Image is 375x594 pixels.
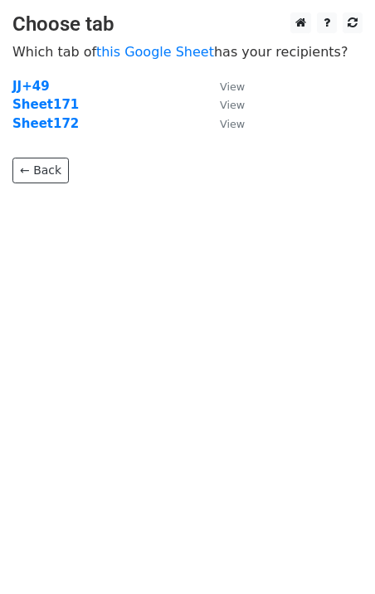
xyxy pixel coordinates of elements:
[12,116,79,131] a: Sheet172
[203,79,245,94] a: View
[96,44,214,60] a: this Google Sheet
[12,158,69,183] a: ← Back
[12,97,79,112] a: Sheet171
[220,118,245,130] small: View
[203,97,245,112] a: View
[220,99,245,111] small: View
[12,43,363,61] p: Which tab of has your recipients?
[12,12,363,37] h3: Choose tab
[12,79,50,94] a: JJ+49
[203,116,245,131] a: View
[220,80,245,93] small: View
